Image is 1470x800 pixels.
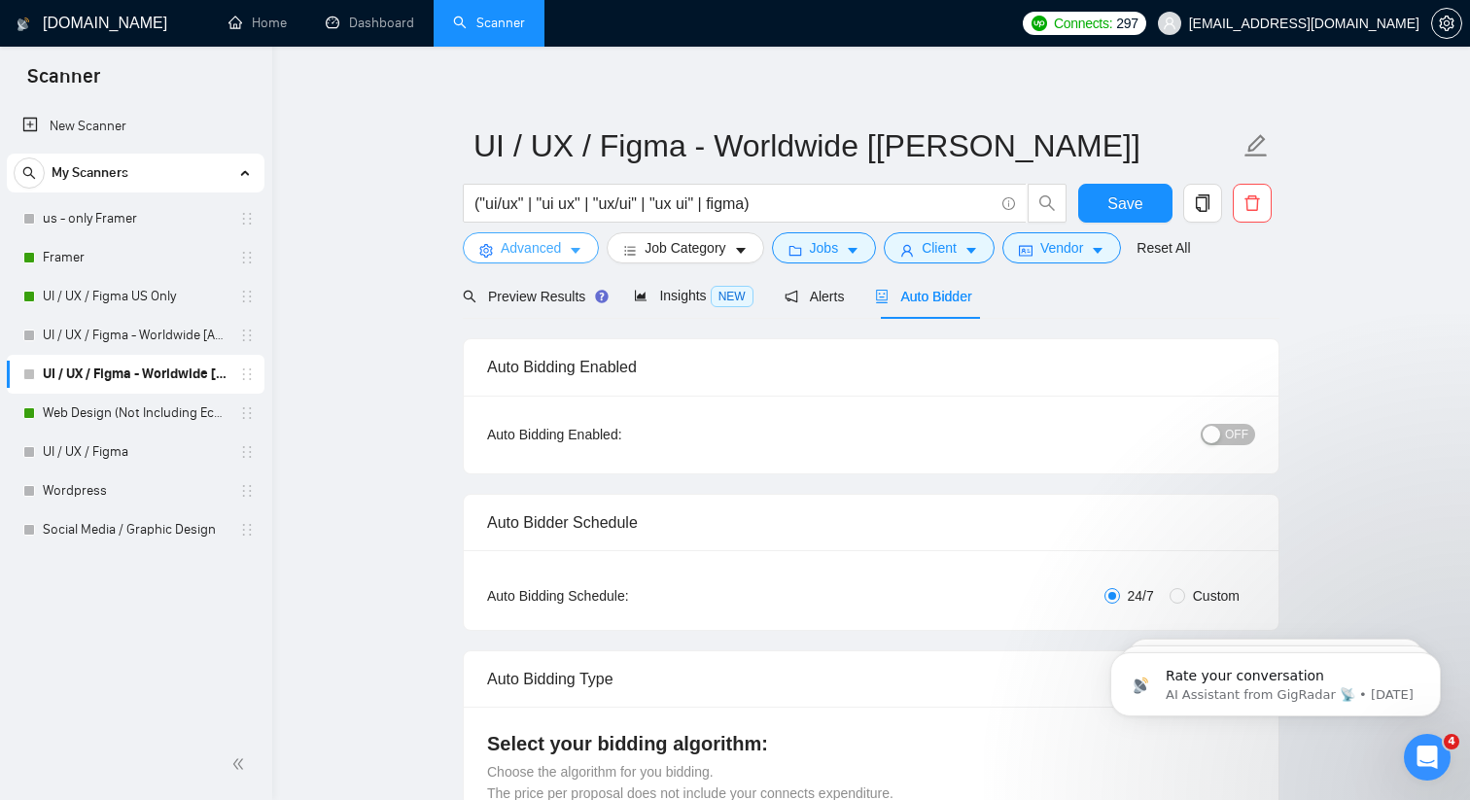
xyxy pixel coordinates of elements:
a: UI / UX / Figma [43,433,227,471]
span: Advanced [501,237,561,259]
div: Tooltip anchor [593,288,611,305]
a: Framer [43,238,227,277]
li: New Scanner [7,107,264,146]
span: Connects: [1054,13,1112,34]
span: OFF [1225,424,1248,445]
span: search [463,290,476,303]
button: userClientcaret-down [884,232,995,263]
span: setting [479,243,493,258]
li: My Scanners [7,154,264,549]
img: logo [17,9,30,40]
span: holder [239,483,255,499]
span: Vendor [1040,237,1083,259]
a: UI / UX / Figma - Worldwide [[PERSON_NAME]] [43,355,227,394]
span: Scanner [12,62,116,103]
span: My Scanners [52,154,128,192]
a: dashboardDashboard [326,15,414,31]
span: caret-down [846,243,859,258]
span: 24/7 [1120,585,1162,607]
div: Auto Bidder Schedule [487,495,1255,550]
span: Custom [1185,585,1247,607]
span: caret-down [734,243,748,258]
a: Social Media / Graphic Design [43,510,227,549]
h4: Select your bidding algorithm: [487,730,1255,757]
a: New Scanner [22,107,249,146]
div: Auto Bidding Schedule: [487,585,743,607]
span: Client [922,237,957,259]
a: setting [1431,16,1462,31]
span: edit [1243,133,1269,158]
span: copy [1184,194,1221,212]
a: us - only Framer [43,199,227,238]
a: Reset All [1137,237,1190,259]
span: 4 [1444,734,1459,749]
iframe: Intercom notifications message [1081,611,1470,748]
span: Jobs [810,237,839,259]
span: info-circle [1002,197,1015,210]
span: area-chart [634,289,647,302]
span: setting [1432,16,1461,31]
iframe: Intercom live chat [1404,734,1451,781]
img: upwork-logo.png [1032,16,1047,31]
input: Scanner name... [473,122,1240,170]
span: holder [239,211,255,226]
span: holder [239,444,255,460]
a: UI / UX / Figma - Worldwide [Anya] [43,316,227,355]
span: double-left [231,754,251,774]
div: Auto Bidding Enabled: [487,424,743,445]
span: NEW [711,286,753,307]
button: delete [1233,184,1272,223]
button: search [14,157,45,189]
button: folderJobscaret-down [772,232,877,263]
button: search [1028,184,1067,223]
span: Insights [634,288,752,303]
span: holder [239,250,255,265]
span: holder [239,328,255,343]
span: holder [239,405,255,421]
span: robot [875,290,889,303]
span: 297 [1116,13,1137,34]
a: Wordpress [43,471,227,510]
span: bars [623,243,637,258]
span: caret-down [569,243,582,258]
a: Web Design (Not Including Ecommerce / Shopify) [43,394,227,433]
input: Search Freelance Jobs... [474,191,994,216]
span: Auto Bidder [875,289,971,304]
span: idcard [1019,243,1032,258]
span: Save [1107,191,1142,216]
div: Auto Bidding Type [487,651,1255,707]
span: Job Category [645,237,725,259]
button: settingAdvancedcaret-down [463,232,599,263]
span: Alerts [785,289,845,304]
span: folder [788,243,802,258]
span: holder [239,522,255,538]
button: Save [1078,184,1172,223]
span: user [900,243,914,258]
span: delete [1234,194,1271,212]
span: caret-down [964,243,978,258]
a: UI / UX / Figma US Only [43,277,227,316]
span: notification [785,290,798,303]
button: setting [1431,8,1462,39]
a: homeHome [228,15,287,31]
button: barsJob Categorycaret-down [607,232,763,263]
span: holder [239,366,255,382]
span: search [1029,194,1066,212]
div: Auto Bidding Enabled [487,339,1255,395]
span: Preview Results [463,289,603,304]
span: search [15,166,44,180]
span: user [1163,17,1176,30]
a: searchScanner [453,15,525,31]
button: copy [1183,184,1222,223]
button: idcardVendorcaret-down [1002,232,1121,263]
span: caret-down [1091,243,1104,258]
span: holder [239,289,255,304]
